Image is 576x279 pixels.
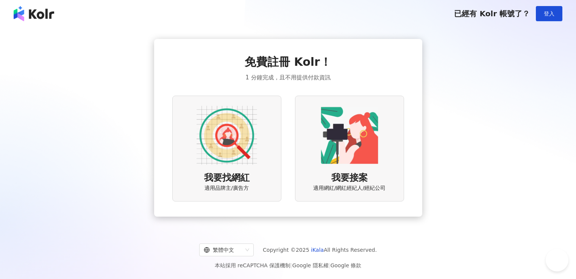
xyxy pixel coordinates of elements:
[245,73,330,82] span: 1 分鐘完成，且不用提供付款資訊
[292,262,329,268] a: Google 隱私權
[313,184,386,192] span: 適用網紅/網紅經紀人/經紀公司
[311,247,324,253] a: iKala
[204,184,249,192] span: 適用品牌主/廣告方
[329,262,331,268] span: |
[319,105,380,166] img: KOL identity option
[204,172,250,184] span: 我要找網紅
[290,262,292,268] span: |
[245,54,331,70] span: 免費註冊 Kolr！
[546,249,568,271] iframe: Help Scout Beacon - Open
[454,9,530,18] span: 已經有 Kolr 帳號了？
[263,245,377,254] span: Copyright © 2025 All Rights Reserved.
[331,172,368,184] span: 我要接案
[544,11,554,17] span: 登入
[14,6,54,21] img: logo
[204,244,242,256] div: 繁體中文
[197,105,257,166] img: AD identity option
[215,261,361,270] span: 本站採用 reCAPTCHA 保護機制
[536,6,562,21] button: 登入
[330,262,361,268] a: Google 條款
